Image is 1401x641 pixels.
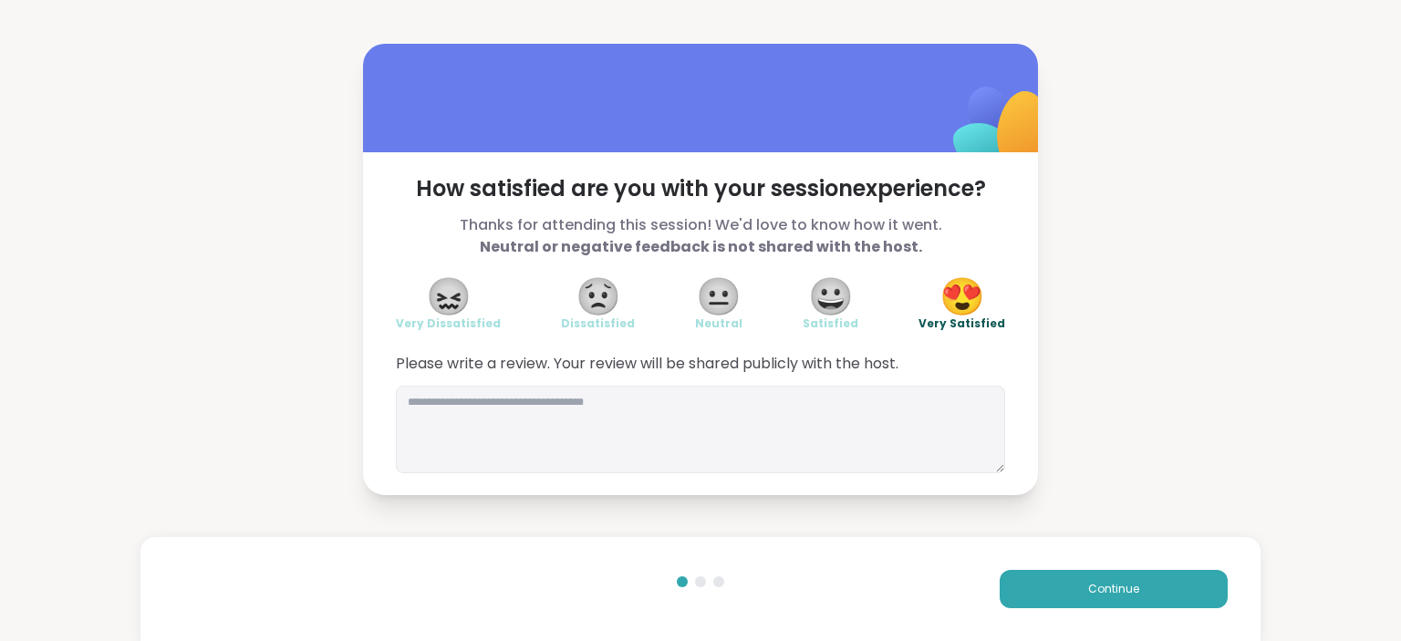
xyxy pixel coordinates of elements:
[396,174,1005,203] span: How satisfied are you with your session experience?
[396,214,1005,258] span: Thanks for attending this session! We'd love to know how it went.
[576,280,621,313] span: 😟
[695,316,742,331] span: Neutral
[396,353,1005,375] span: Please write a review. Your review will be shared publicly with the host.
[808,280,854,313] span: 😀
[918,316,1005,331] span: Very Satisfied
[1000,570,1228,608] button: Continue
[696,280,742,313] span: 😐
[396,316,501,331] span: Very Dissatisfied
[803,316,858,331] span: Satisfied
[1088,581,1139,597] span: Continue
[480,236,922,257] b: Neutral or negative feedback is not shared with the host.
[561,316,635,331] span: Dissatisfied
[910,39,1092,221] img: ShareWell Logomark
[939,280,985,313] span: 😍
[426,280,472,313] span: 😖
